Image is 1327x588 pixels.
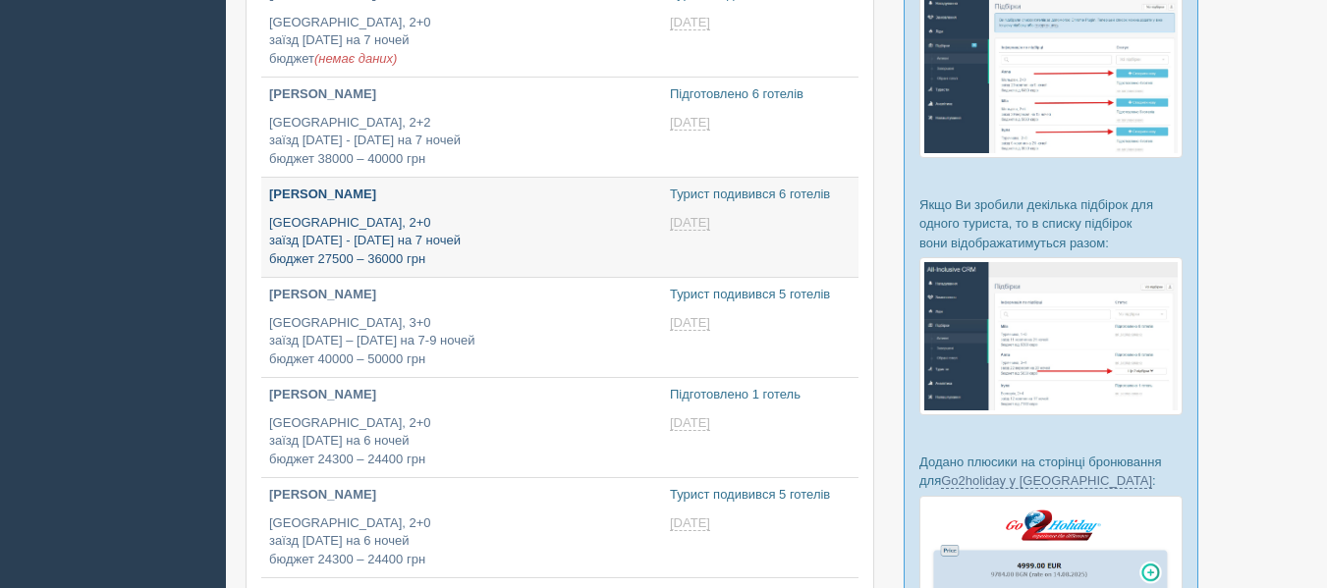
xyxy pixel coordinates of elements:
[670,415,710,431] span: [DATE]
[670,115,714,131] a: [DATE]
[670,15,710,30] span: [DATE]
[941,473,1152,489] a: Go2holiday у [GEOGRAPHIC_DATA]
[670,85,851,104] p: Підготовлено 6 готелів
[261,78,662,177] a: [PERSON_NAME] [GEOGRAPHIC_DATA], 2+2заїзд [DATE] - [DATE] на 7 ночейбюджет 38000 – 40000 грн
[670,215,710,231] span: [DATE]
[269,514,654,569] p: [GEOGRAPHIC_DATA], 2+0 заїзд [DATE] на 6 ночей бюджет 24300 – 24400 грн
[670,486,851,505] p: Турист подивився 5 готелів
[261,178,662,277] a: [PERSON_NAME] [GEOGRAPHIC_DATA], 2+0заїзд [DATE] - [DATE] на 7 ночейбюджет 27500 – 36000 грн
[670,315,714,331] a: [DATE]
[670,515,714,531] a: [DATE]
[269,486,654,505] p: [PERSON_NAME]
[269,314,654,369] p: [GEOGRAPHIC_DATA], 3+0 заїзд [DATE] – [DATE] на 7-9 ночей бюджет 40000 – 50000 грн
[314,51,397,66] span: (немає даних)
[670,386,851,404] p: Підготовлено 1 готель
[261,378,662,477] a: [PERSON_NAME] [GEOGRAPHIC_DATA], 2+0заїзд [DATE] на 6 ночейбюджет 24300 – 24400 грн
[269,386,654,404] p: [PERSON_NAME]
[919,453,1183,490] p: Додано плюсики на сторінці бронювання для :
[269,14,654,69] p: [GEOGRAPHIC_DATA], 2+0 заїзд [DATE] на 7 ночей бюджет
[919,257,1183,415] img: %D0%BF%D1%96%D0%B4%D0%B1%D1%96%D1%80%D0%BA%D0%B8-%D0%B3%D1%80%D1%83%D0%BF%D0%B0-%D1%81%D1%80%D0%B...
[670,415,714,431] a: [DATE]
[261,478,662,577] a: [PERSON_NAME] [GEOGRAPHIC_DATA], 2+0заїзд [DATE] на 6 ночейбюджет 24300 – 24400 грн
[670,115,710,131] span: [DATE]
[670,315,710,331] span: [DATE]
[269,186,654,204] p: [PERSON_NAME]
[670,515,710,531] span: [DATE]
[919,195,1183,251] p: Якщо Ви зробили декілька підбірок для одного туриста, то в списку підбірок вони відображатимуться...
[269,286,654,304] p: [PERSON_NAME]
[670,286,851,304] p: Турист подивився 5 готелів
[670,186,851,204] p: Турист подивився 6 готелів
[269,85,654,104] p: [PERSON_NAME]
[670,215,714,231] a: [DATE]
[261,278,662,377] a: [PERSON_NAME] [GEOGRAPHIC_DATA], 3+0заїзд [DATE] – [DATE] на 7-9 ночейбюджет 40000 – 50000 грн
[670,15,714,30] a: [DATE]
[269,214,654,269] p: [GEOGRAPHIC_DATA], 2+0 заїзд [DATE] - [DATE] на 7 ночей бюджет 27500 – 36000 грн
[269,414,654,469] p: [GEOGRAPHIC_DATA], 2+0 заїзд [DATE] на 6 ночей бюджет 24300 – 24400 грн
[269,114,654,169] p: [GEOGRAPHIC_DATA], 2+2 заїзд [DATE] - [DATE] на 7 ночей бюджет 38000 – 40000 грн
